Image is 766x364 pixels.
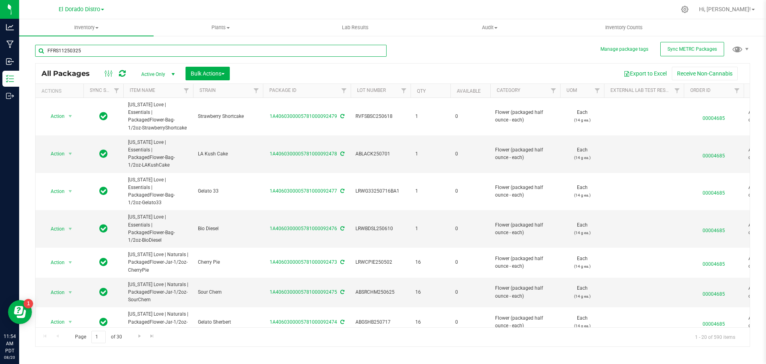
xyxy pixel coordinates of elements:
[672,67,738,80] button: Receive Non-Cannabis
[128,213,188,244] span: [US_STATE] Love | Essentials | PackagedFlower-Bag-1/2oz-BioDiesel
[423,24,557,31] span: Audit
[495,284,555,300] span: Flower (packaged half ounce - each)
[689,286,739,298] span: 00004685
[565,154,599,161] p: (14 g ea.)
[19,24,154,31] span: Inventory
[495,255,555,270] span: Flower (packaged half ounce - each)
[339,113,344,119] span: Sync from Compliance System
[495,109,555,124] span: Flower (packaged half ounce - each)
[99,223,108,234] span: In Sync
[68,331,128,343] span: Page of 30
[689,223,739,235] span: 00004685
[689,148,739,160] span: 00004685
[565,284,599,300] span: Each
[154,19,288,36] a: Plants
[65,287,75,298] span: select
[565,191,599,199] p: (14 g ea.)
[455,150,486,158] span: 0
[565,109,599,124] span: Each
[99,286,108,298] span: In Sync
[339,226,344,231] span: Sync from Compliance System
[41,88,80,94] div: Actions
[497,88,520,93] a: Category
[415,259,446,266] span: 16
[339,151,344,157] span: Sync from Compliance System
[43,111,65,122] span: Action
[355,113,406,120] span: RVFSBSC250618
[128,281,188,304] span: [US_STATE] Love | Naturals | PackagedFlower-Jar-1/2oz-SourChem
[6,58,14,66] inline-svg: Inbound
[594,24,653,31] span: Inventory Counts
[565,221,599,237] span: Each
[565,263,599,270] p: (14 g ea.)
[557,19,691,36] a: Inventory Counts
[270,113,337,119] a: 1A4060300005781000092479
[415,225,446,233] span: 1
[567,88,577,93] a: UOM
[90,88,120,93] a: Sync Status
[154,24,288,31] span: Plants
[43,257,65,268] span: Action
[699,6,751,12] span: Hi, [PERSON_NAME]!
[43,287,65,298] span: Action
[99,257,108,268] span: In Sync
[495,221,555,237] span: Flower (packaged half ounce - each)
[198,150,258,158] span: LA Kush Cake
[415,187,446,195] span: 1
[65,316,75,328] span: select
[198,318,258,326] span: Gelato Sherbert
[565,146,599,161] span: Each
[422,19,557,36] a: Audit
[19,19,154,36] a: Inventory
[495,314,555,330] span: Flower (packaged half ounce - each)
[397,84,411,97] a: Filter
[128,251,188,274] span: [US_STATE] Love | Naturals | PackagedFlower-Jar-1/2oz-CherryPie
[455,113,486,120] span: 0
[43,316,65,328] span: Action
[99,148,108,159] span: In Sync
[128,101,188,132] span: [US_STATE] Love | Essentials | PackagedFlower-Bag-1/2oz-StrawberryShortcake
[355,318,406,326] span: ABGSHB250717
[146,331,158,342] a: Go to the last page
[4,333,16,354] p: 11:54 AM PDT
[565,255,599,270] span: Each
[415,113,446,120] span: 1
[65,223,75,235] span: select
[415,318,446,326] span: 16
[43,223,65,235] span: Action
[565,314,599,330] span: Each
[186,67,230,80] button: Bulk Actions
[355,259,406,266] span: LRWCPIE250502
[339,188,344,194] span: Sync from Compliance System
[339,319,344,325] span: Sync from Compliance System
[495,184,555,199] span: Flower (packaged half ounce - each)
[128,139,188,169] span: [US_STATE] Love | Essentials | PackagedFlower-Bag-1/2oz-LAKushCake
[4,354,16,360] p: 08/20
[270,151,337,157] a: 1A4060300005781000092478
[565,229,599,237] p: (14 g ea.)
[331,24,379,31] span: Lab Results
[91,331,106,343] input: 1
[269,88,296,93] a: Package ID
[667,46,717,52] span: Sync METRC Packages
[610,88,673,93] a: External Lab Test Result
[689,185,739,197] span: 00004685
[198,225,258,233] span: Bio Diesel
[99,316,108,328] span: In Sync
[339,289,344,295] span: Sync from Compliance System
[99,185,108,197] span: In Sync
[680,6,690,13] div: Manage settings
[270,319,337,325] a: 1A4060300005781000092474
[43,148,65,159] span: Action
[128,310,188,334] span: [US_STATE] Love | Naturals | PackagedFlower-Jar-1/2oz-GelatoSherbert
[6,40,14,48] inline-svg: Manufacturing
[65,148,75,159] span: select
[689,111,739,122] span: 00004685
[6,92,14,100] inline-svg: Outbound
[415,150,446,158] span: 1
[355,288,406,296] span: ABSRCHM250625
[565,322,599,330] p: (14 g ea.)
[35,45,387,57] input: Search Package ID, Item Name, SKU, Lot or Part Number...
[198,259,258,266] span: Cherry Pie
